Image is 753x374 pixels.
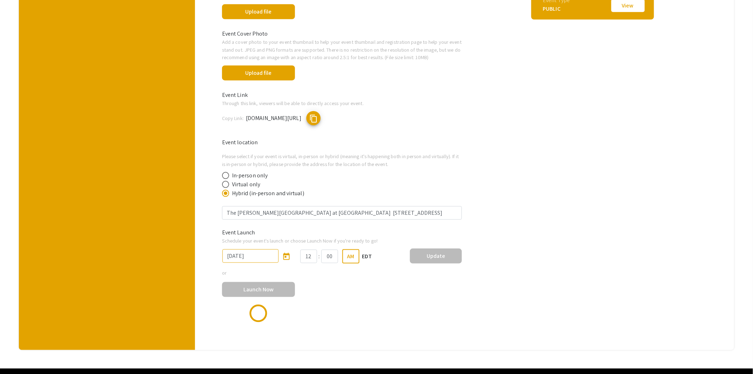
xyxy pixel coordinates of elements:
span: Copy Link: [222,115,244,121]
div: Event Cover Photo [217,30,467,38]
button: Launch Now [222,282,295,297]
button: Upload file [222,66,295,80]
button: Update [410,249,462,264]
p: Schedule your event's launch or choose Launch Now if you're ready to go! [222,237,462,245]
div: or [217,269,467,277]
button: copy submission link button [306,111,321,125]
span: Virtual only [229,180,260,189]
input: Physical location [222,206,462,220]
span: done [301,64,318,81]
span: content_copy [309,115,318,123]
button: Upload file [222,4,295,19]
div: PUBLIC [543,5,570,13]
p: Event location [222,138,462,147]
input: Minutes [321,250,338,263]
span: done [301,279,318,296]
button: AM [342,249,359,264]
span: [DOMAIN_NAME][URL] [246,114,301,122]
span: In-person only [229,171,268,180]
div: : [317,252,321,261]
span: done [301,3,318,20]
span: Copied! [327,115,346,122]
input: Hours [300,250,317,263]
span: Hybrid (in-person and virtual) [229,189,304,198]
p: Through this link, viewers will be able to directly access your event. [222,99,462,107]
iframe: Chat [5,342,30,369]
button: Open calendar [279,249,294,264]
div: EDT [359,249,372,261]
div: Event Link [217,91,467,99]
div: Event Launch [217,228,279,237]
p: Please select if your event is virtual, in-person or hybrid (meaning it's happening both in perso... [222,152,462,168]
p: Add a cover photo to your event thumbnail to help your event thumbnail and registration page to h... [222,38,462,61]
